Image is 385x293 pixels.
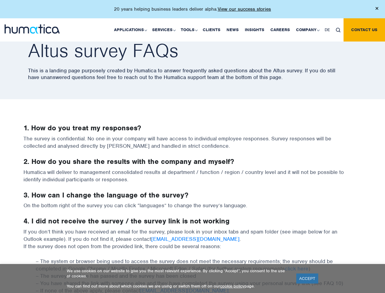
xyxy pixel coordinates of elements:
[23,135,362,157] p: The survey is confidential. No one in your company will have access to individual employee respon...
[220,284,244,289] a: cookie policy
[151,236,240,242] a: [EMAIL_ADDRESS][DOMAIN_NAME]
[23,202,362,217] p: On the bottom right of the survey you can click “languages” to change the survey’s language.
[218,6,271,12] a: View our success stories
[23,190,188,200] strong: 3. How can I change the language of the survey?
[293,18,322,42] a: Company
[5,24,60,34] img: logo
[23,228,362,258] p: If you don’t think you have received an email for the survey, please look in your inbox tabs and ...
[23,157,234,166] strong: 2. How do you share the results with the company and myself?
[200,18,223,42] a: Clients
[28,42,366,60] h2: Altus survey FAQs
[111,18,149,42] a: Applications
[114,6,271,12] p: 20 years helping business leaders deliver alpha.
[322,18,333,42] a: DE
[67,268,289,279] p: We use cookies on our website to give you the most relevant experience. By clicking “Accept”, you...
[223,18,242,42] a: News
[149,18,178,42] a: Services
[23,168,362,191] p: Humatica will deliver to management consolidated results at department / function / region / coun...
[67,284,289,289] p: You can find out more about which cookies we are using or switch them off on our page.
[23,216,230,226] strong: 4. I did not receive the survey / the survey link is not working
[28,67,366,81] p: This is a landing page purposely created by Humatica to answer frequently asked questions about t...
[267,18,293,42] a: Careers
[296,273,319,284] a: ACCEPT
[242,18,267,42] a: Insights
[178,18,200,42] a: Tools
[336,28,340,32] img: search_icon
[23,123,141,132] strong: 1. How do you treat my responses?
[325,27,330,32] span: DE
[344,18,385,42] a: Contact us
